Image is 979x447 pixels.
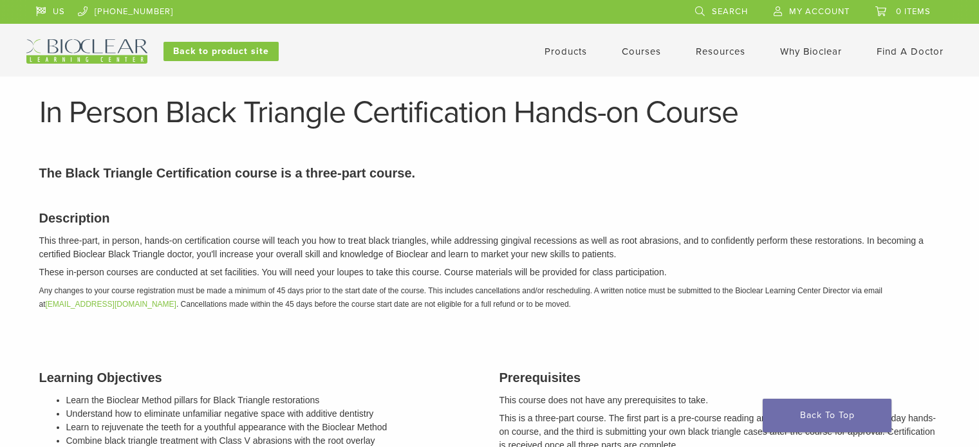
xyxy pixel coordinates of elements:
span: 0 items [896,6,931,17]
a: [EMAIL_ADDRESS][DOMAIN_NAME] [46,300,176,309]
li: Learn the Bioclear Method pillars for Black Triangle restorations [66,394,480,407]
em: Any changes to your course registration must be made a minimum of 45 days prior to the start date... [39,286,882,309]
a: Why Bioclear [780,46,842,57]
a: Back To Top [763,399,891,432]
p: The Black Triangle Certification course is a three-part course. [39,163,940,183]
a: Products [545,46,587,57]
a: Courses [622,46,661,57]
span: My Account [789,6,850,17]
img: Bioclear [26,39,147,64]
a: Back to product site [163,42,279,61]
span: Search [712,6,748,17]
li: Understand how to eliminate unfamiliar negative space with additive dentistry [66,407,480,421]
a: Resources [696,46,745,57]
p: These in-person courses are conducted at set facilities. You will need your loupes to take this c... [39,266,940,279]
h3: Learning Objectives [39,368,480,387]
li: Learn to rejuvenate the teeth for a youthful appearance with the Bioclear Method [66,421,480,434]
h1: In Person Black Triangle Certification Hands-on Course [39,97,940,128]
h3: Description [39,208,940,228]
h3: Prerequisites [499,368,940,387]
a: Find A Doctor [877,46,944,57]
p: This course does not have any prerequisites to take. [499,394,940,407]
p: This three-part, in person, hands-on certification course will teach you how to treat black trian... [39,234,940,261]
